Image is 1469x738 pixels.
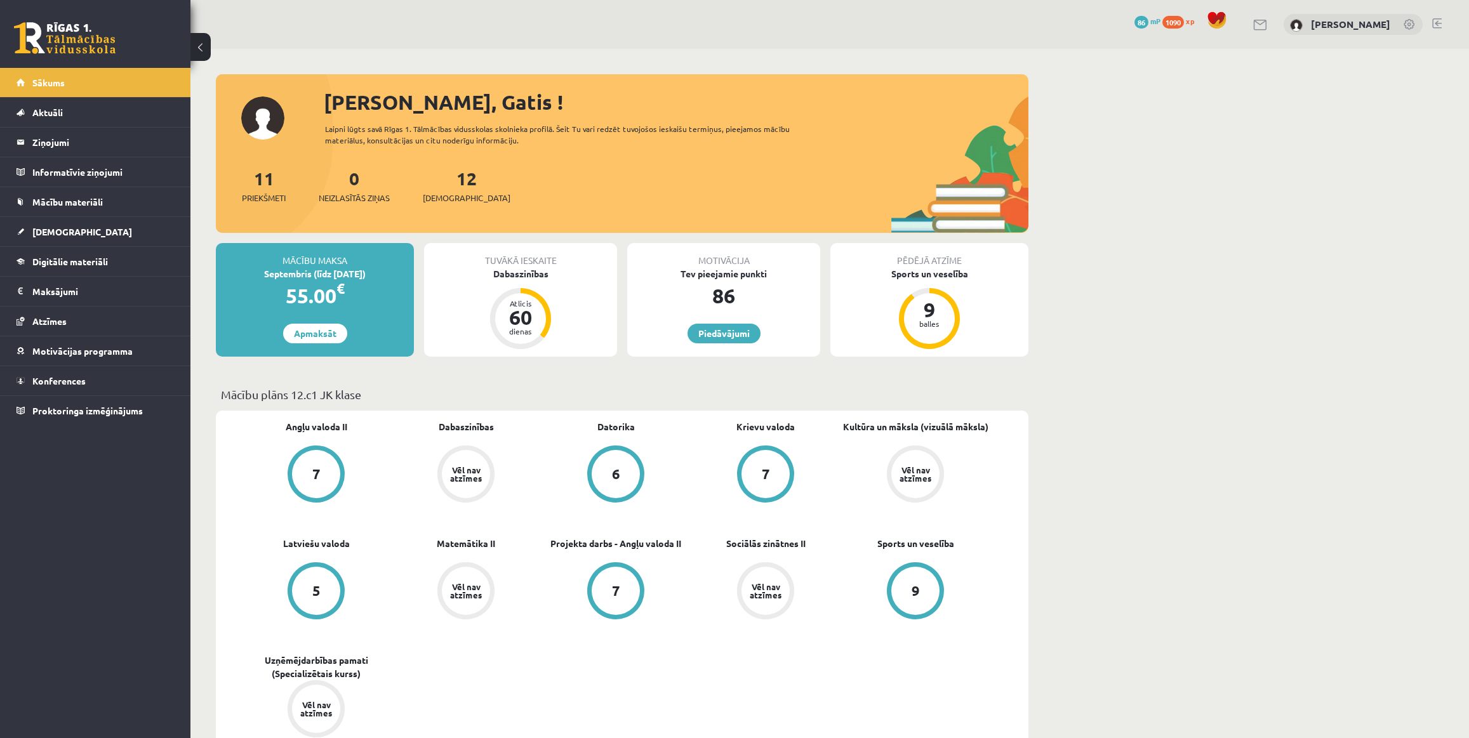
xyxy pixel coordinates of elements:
[502,327,540,335] div: dienas
[17,277,175,306] a: Maksājumi
[242,192,286,204] span: Priekšmeti
[541,445,691,505] a: 6
[841,445,990,505] a: Vēl nav atzīmes
[1134,16,1148,29] span: 86
[612,584,620,598] div: 7
[550,537,681,550] a: Projekta darbs - Angļu valoda II
[14,22,116,54] a: Rīgas 1. Tālmācības vidusskola
[748,583,783,599] div: Vēl nav atzīmes
[391,562,541,622] a: Vēl nav atzīmes
[32,315,67,327] span: Atzīmes
[32,405,143,416] span: Proktoringa izmēģinājums
[691,445,841,505] a: 7
[423,192,510,204] span: [DEMOGRAPHIC_DATA]
[17,336,175,366] a: Motivācijas programma
[424,267,617,280] div: Dabaszinības
[216,267,414,280] div: Septembris (līdz [DATE])
[336,279,345,298] span: €
[912,584,920,598] div: 9
[612,467,620,481] div: 6
[32,157,175,187] legend: Informatīvie ziņojumi
[319,192,390,204] span: Neizlasītās ziņas
[216,280,414,311] div: 55.00
[437,537,495,550] a: Matemātika II
[17,68,175,97] a: Sākums
[424,267,617,351] a: Dabaszinības Atlicis 60 dienas
[241,562,391,622] a: 5
[242,167,286,204] a: 11Priekšmeti
[898,466,933,482] div: Vēl nav atzīmes
[17,217,175,246] a: [DEMOGRAPHIC_DATA]
[843,420,988,433] a: Kultūra un māksla (vizuālā māksla)
[325,123,813,146] div: Laipni lūgts savā Rīgas 1. Tālmācības vidusskolas skolnieka profilā. Šeit Tu vari redzēt tuvojošo...
[32,277,175,306] legend: Maksājumi
[17,187,175,216] a: Mācību materiāli
[1311,18,1390,30] a: [PERSON_NAME]
[1186,16,1194,26] span: xp
[241,654,391,680] a: Uzņēmējdarbības pamati (Specializētais kurss)
[283,324,347,343] a: Apmaksāt
[17,98,175,127] a: Aktuāli
[841,562,990,622] a: 9
[448,583,484,599] div: Vēl nav atzīmes
[32,375,86,386] span: Konferences
[324,87,1028,117] div: [PERSON_NAME], Gatis !
[830,243,1028,267] div: Pēdējā atzīme
[32,256,108,267] span: Digitālie materiāli
[502,300,540,307] div: Atlicis
[1290,19,1303,32] img: Gatis Frišmanis
[688,324,761,343] a: Piedāvājumi
[283,537,350,550] a: Latviešu valoda
[298,701,334,717] div: Vēl nav atzīmes
[319,167,390,204] a: 0Neizlasītās ziņas
[312,467,321,481] div: 7
[627,280,820,311] div: 86
[448,466,484,482] div: Vēl nav atzīmes
[216,243,414,267] div: Mācību maksa
[32,128,175,157] legend: Ziņojumi
[1162,16,1184,29] span: 1090
[910,300,948,320] div: 9
[286,420,347,433] a: Angļu valoda II
[17,306,175,336] a: Atzīmes
[726,537,806,550] a: Sociālās zinātnes II
[502,307,540,327] div: 60
[597,420,635,433] a: Datorika
[1134,16,1160,26] a: 86 mP
[17,128,175,157] a: Ziņojumi
[1150,16,1160,26] span: mP
[762,467,770,481] div: 7
[1162,16,1200,26] a: 1090 xp
[241,445,391,505] a: 7
[627,243,820,267] div: Motivācija
[541,562,691,622] a: 7
[17,366,175,395] a: Konferences
[312,584,321,598] div: 5
[32,196,103,208] span: Mācību materiāli
[830,267,1028,351] a: Sports un veselība 9 balles
[424,243,617,267] div: Tuvākā ieskaite
[32,77,65,88] span: Sākums
[877,537,954,550] a: Sports un veselība
[830,267,1028,280] div: Sports un veselība
[439,420,494,433] a: Dabaszinības
[691,562,841,622] a: Vēl nav atzīmes
[32,226,132,237] span: [DEMOGRAPHIC_DATA]
[32,107,63,118] span: Aktuāli
[910,320,948,327] div: balles
[17,247,175,276] a: Digitālie materiāli
[17,396,175,425] a: Proktoringa izmēģinājums
[627,267,820,280] div: Tev pieejamie punkti
[423,167,510,204] a: 12[DEMOGRAPHIC_DATA]
[221,386,1023,403] p: Mācību plāns 12.c1 JK klase
[391,445,541,505] a: Vēl nav atzīmes
[736,420,795,433] a: Krievu valoda
[32,345,133,357] span: Motivācijas programma
[17,157,175,187] a: Informatīvie ziņojumi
